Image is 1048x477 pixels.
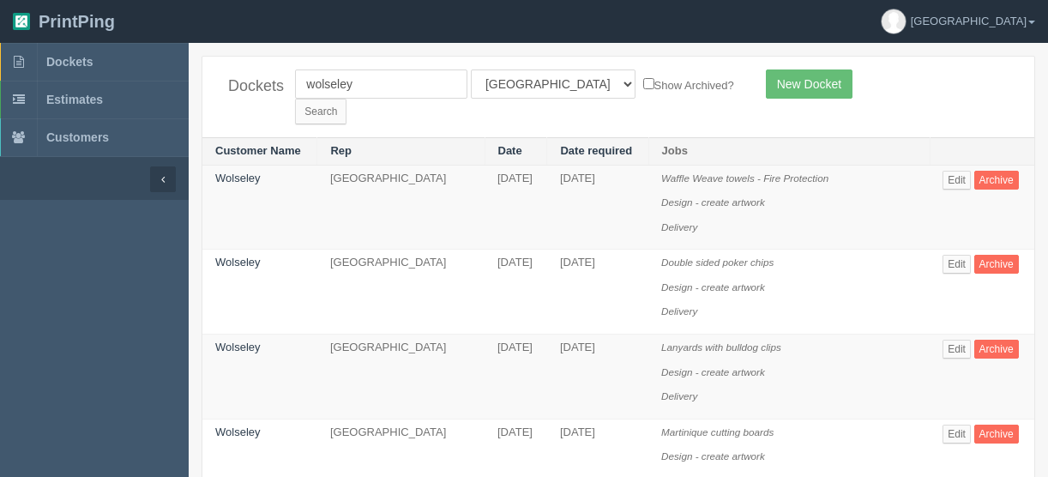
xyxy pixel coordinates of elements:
img: avatar_default-7531ab5dedf162e01f1e0bb0964e6a185e93c5c22dfe317fb01d7f8cd2b1632c.jpg [882,9,906,33]
td: [GEOGRAPHIC_DATA] [317,334,485,419]
td: [DATE] [547,165,648,250]
td: [GEOGRAPHIC_DATA] [317,250,485,335]
img: logo-3e63b451c926e2ac314895c53de4908e5d424f24456219fb08d385ab2e579770.png [13,13,30,30]
a: Edit [943,340,971,359]
td: [DATE] [485,165,547,250]
i: Delivery [661,390,697,402]
a: Date required [560,144,632,157]
a: Archive [974,171,1019,190]
input: Show Archived? [643,78,654,89]
span: Customers [46,130,109,144]
i: Design - create artwork [661,281,765,293]
input: Customer Name [295,69,467,99]
a: Edit [943,255,971,274]
a: Edit [943,425,971,444]
a: Edit [943,171,971,190]
i: Waffle Weave towels - Fire Protection [661,172,828,184]
i: Double sided poker chips [661,257,774,268]
a: Archive [974,255,1019,274]
h4: Dockets [228,78,269,95]
span: Estimates [46,93,103,106]
a: New Docket [766,69,852,99]
a: Archive [974,340,1019,359]
a: Rep [330,144,352,157]
td: [DATE] [485,250,547,335]
a: Customer Name [215,144,301,157]
i: Delivery [661,221,697,232]
input: Search [295,99,346,124]
a: Wolseley [215,172,261,184]
i: Delivery [661,305,697,317]
a: Wolseley [215,341,261,353]
i: Design - create artwork [661,366,765,377]
i: Design - create artwork [661,450,765,462]
td: [GEOGRAPHIC_DATA] [317,165,485,250]
i: Design - create artwork [661,196,765,208]
th: Jobs [648,138,930,166]
td: [DATE] [485,334,547,419]
i: Martinique cutting boards [661,426,774,438]
a: Archive [974,425,1019,444]
a: Date [498,144,522,157]
a: Wolseley [215,426,261,438]
a: Wolseley [215,256,261,269]
i: Lanyards with bulldog clips [661,341,781,353]
span: Dockets [46,55,93,69]
label: Show Archived? [643,75,734,94]
td: [DATE] [547,334,648,419]
td: [DATE] [547,250,648,335]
